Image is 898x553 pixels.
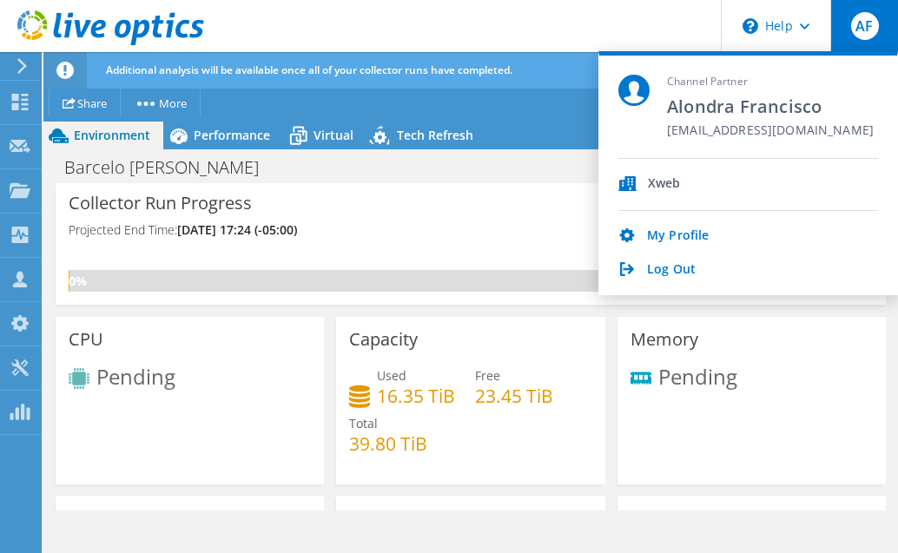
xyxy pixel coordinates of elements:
a: More [120,89,201,116]
h1: Barcelo [PERSON_NAME] [56,158,286,177]
span: Pending [96,362,175,391]
h3: Memory [631,330,698,349]
h3: Average Daily Write [631,509,787,528]
h4: 16.35 TiB [377,386,455,405]
span: [DATE] 17:24 (-05:00) [177,221,297,238]
span: Total [349,415,378,431]
span: Next recalculation available at [471,205,864,243]
h4: 39.80 TiB [349,434,427,453]
div: Xweb [648,176,681,193]
h3: Peak Aggregate Network Throughput [69,509,311,547]
h3: IOPS at 95% [349,509,446,528]
span: Performance [194,127,270,143]
a: Share [49,89,121,116]
span: Pending [658,361,737,390]
span: Alondra Francisco [667,95,874,118]
svg: \n [743,18,758,34]
span: Used [377,367,406,384]
span: [DATE] 17:34 (-05:00) [471,224,855,243]
span: Channel Partner [667,75,874,89]
span: AF [851,12,879,40]
h4: Projected End Time: [69,221,466,240]
span: Virtual [314,127,353,143]
span: Free [475,367,500,384]
a: Log Out [647,262,696,279]
span: Additional analysis will be available once all of your collector runs have completed. [106,63,512,77]
h3: Capacity [349,330,418,349]
h3: CPU [69,330,103,349]
span: [EMAIL_ADDRESS][DOMAIN_NAME] [667,123,874,140]
a: My Profile [647,228,709,245]
span: Tech Refresh [397,127,473,143]
h4: 23.45 TiB [475,386,553,405]
span: Environment [74,127,150,143]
